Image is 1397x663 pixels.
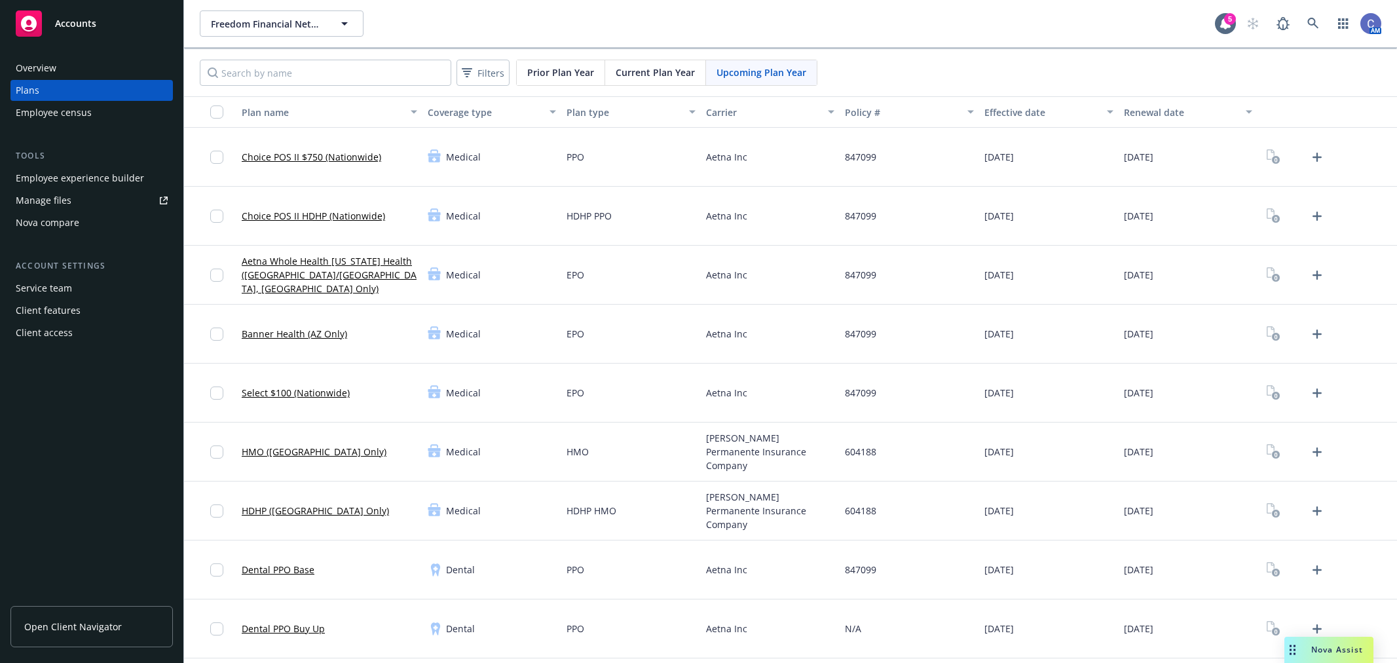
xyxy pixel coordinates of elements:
span: Medical [446,268,481,282]
input: Toggle Row Selected [210,328,223,341]
span: [DATE] [984,445,1014,459]
button: Policy # [840,96,979,128]
a: HDHP ([GEOGRAPHIC_DATA] Only) [242,504,389,518]
span: HDHP PPO [567,209,612,223]
span: PPO [567,150,584,164]
a: Aetna Whole Health [US_STATE] Health ([GEOGRAPHIC_DATA]/[GEOGRAPHIC_DATA], [GEOGRAPHIC_DATA] Only) [242,254,417,295]
div: Client features [16,300,81,321]
span: [DATE] [984,327,1014,341]
div: Tools [10,149,173,162]
button: Plan name [236,96,422,128]
a: Start snowing [1240,10,1266,37]
a: Plans [10,80,173,101]
span: PPO [567,563,584,577]
div: Plan type [567,105,681,119]
div: Coverage type [428,105,542,119]
a: Dental PPO Base [242,563,314,577]
span: HDHP HMO [567,504,616,518]
a: Upload Plan Documents [1307,559,1328,580]
input: Search by name [200,60,451,86]
span: [DATE] [1124,209,1153,223]
button: Effective date [979,96,1119,128]
span: Upcoming Plan Year [717,66,806,79]
span: [DATE] [984,504,1014,518]
span: 847099 [845,150,876,164]
span: Current Plan Year [616,66,695,79]
a: Report a Bug [1270,10,1296,37]
a: Nova compare [10,212,173,233]
a: View Plan Documents [1263,618,1284,639]
a: Accounts [10,5,173,42]
div: Drag to move [1284,637,1301,663]
a: Upload Plan Documents [1307,206,1328,227]
span: [DATE] [1124,445,1153,459]
a: View Plan Documents [1263,147,1284,168]
a: Select $100 (Nationwide) [242,386,350,400]
span: 847099 [845,386,876,400]
span: Aetna Inc [706,150,747,164]
span: Medical [446,445,481,459]
a: HMO ([GEOGRAPHIC_DATA] Only) [242,445,386,459]
span: Aetna Inc [706,386,747,400]
span: Aetna Inc [706,268,747,282]
span: Aetna Inc [706,209,747,223]
div: Nova compare [16,212,79,233]
span: Medical [446,150,481,164]
input: Toggle Row Selected [210,151,223,164]
input: Toggle Row Selected [210,563,223,577]
a: Upload Plan Documents [1307,265,1328,286]
a: Banner Health (AZ Only) [242,327,347,341]
span: Aetna Inc [706,327,747,341]
span: Medical [446,386,481,400]
a: Switch app [1330,10,1356,37]
input: Toggle Row Selected [210,210,223,223]
div: Account settings [10,259,173,273]
a: View Plan Documents [1263,559,1284,580]
button: Filters [456,60,510,86]
span: [DATE] [984,386,1014,400]
span: HMO [567,445,589,459]
a: Upload Plan Documents [1307,147,1328,168]
span: Prior Plan Year [527,66,594,79]
span: Aetna Inc [706,622,747,635]
img: photo [1360,13,1381,34]
span: Nova Assist [1311,644,1363,655]
div: Effective date [984,105,1099,119]
span: Aetna Inc [706,563,747,577]
span: PPO [567,622,584,635]
a: Upload Plan Documents [1307,442,1328,463]
a: View Plan Documents [1263,265,1284,286]
span: [DATE] [1124,150,1153,164]
input: Toggle Row Selected [210,622,223,635]
div: 5 [1224,13,1236,25]
span: EPO [567,327,584,341]
a: Upload Plan Documents [1307,501,1328,521]
a: Upload Plan Documents [1307,383,1328,404]
a: Service team [10,278,173,299]
a: View Plan Documents [1263,383,1284,404]
span: EPO [567,268,584,282]
div: Employee census [16,102,92,123]
a: View Plan Documents [1263,501,1284,521]
a: Overview [10,58,173,79]
span: [PERSON_NAME] Permanente Insurance Company [706,431,835,472]
span: Dental [446,563,475,577]
a: Manage files [10,190,173,211]
span: Open Client Navigator [24,620,122,634]
input: Toggle Row Selected [210,387,223,400]
a: Client features [10,300,173,321]
div: Renewal date [1124,105,1239,119]
span: [DATE] [1124,622,1153,635]
span: Filters [477,66,504,80]
a: Choice POS II HDHP (Nationwide) [242,209,385,223]
span: Dental [446,622,475,635]
span: [DATE] [984,268,1014,282]
a: Dental PPO Buy Up [242,622,325,635]
span: 847099 [845,563,876,577]
button: Plan type [561,96,701,128]
a: Employee experience builder [10,168,173,189]
span: 604188 [845,445,876,459]
button: Renewal date [1119,96,1258,128]
div: Policy # [845,105,959,119]
div: Overview [16,58,56,79]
